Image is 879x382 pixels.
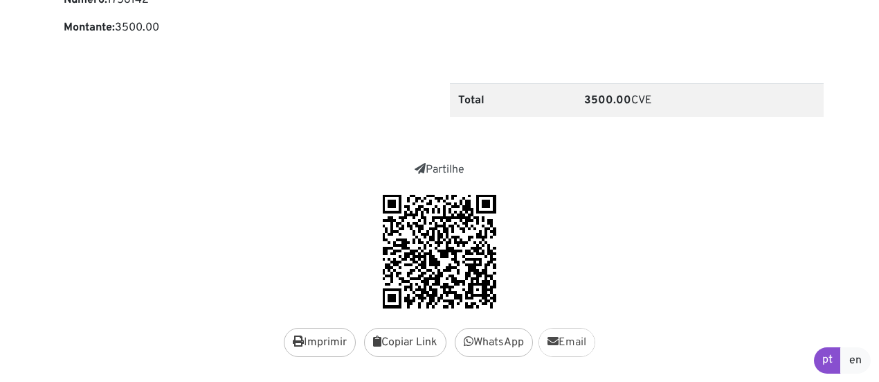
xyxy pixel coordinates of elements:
button: Copiar Link [364,328,446,357]
img: n+OH8wAAAAZJREFUAwBL0HvGyTJG2gAAAABJRU5ErkJggg== [383,195,496,309]
a: pt [814,347,841,374]
th: Total [450,83,576,117]
a: Email [538,328,595,357]
b: 3500.00 [584,94,631,107]
div: https://faxi.online/receipt/2025091509104889/Knej [55,195,824,309]
b: Montante: [64,21,115,35]
a: Partilhe [415,163,464,177]
button: Imprimir [284,328,356,357]
td: CVE [576,83,824,117]
a: en [840,347,871,374]
a: WhatsApp [455,328,533,357]
p: 3500.00 [64,19,288,36]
